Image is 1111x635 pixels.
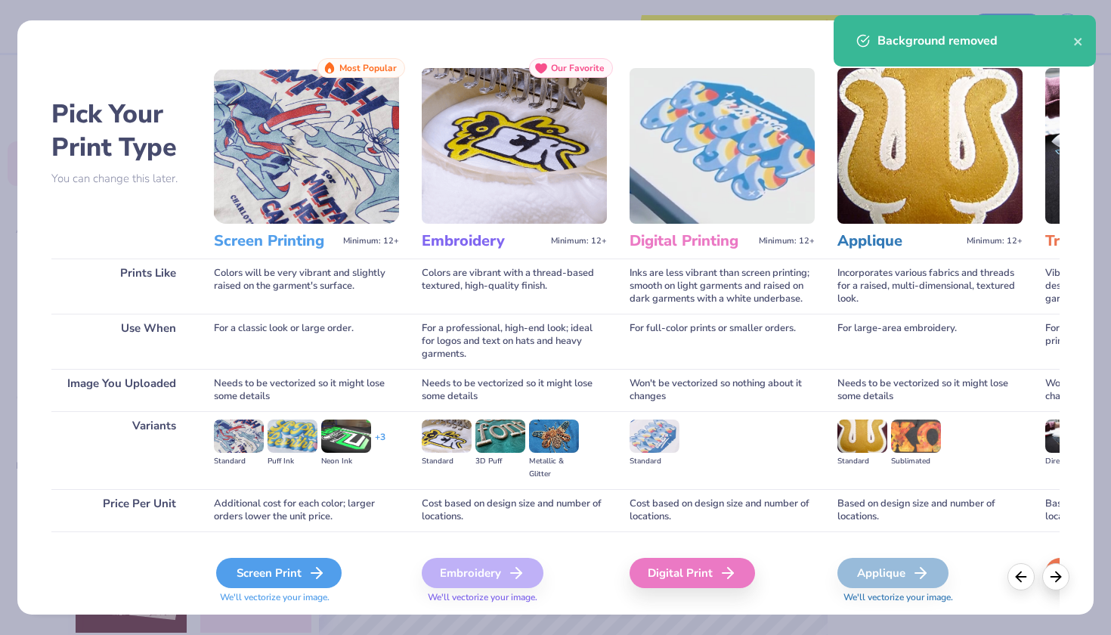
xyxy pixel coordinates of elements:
[837,420,887,453] img: Standard
[475,420,525,453] img: 3D Puff
[422,314,607,369] div: For a professional, high-end look; ideal for logos and text on hats and heavy garments.
[375,431,385,457] div: + 3
[422,68,607,224] img: Embroidery
[214,420,264,453] img: Standard
[321,455,371,468] div: Neon Ink
[268,455,317,468] div: Puff Ink
[630,489,815,531] div: Cost based on design size and number of locations.
[837,68,1023,224] img: Applique
[214,259,399,314] div: Colors will be very vibrant and slightly raised on the garment's surface.
[1073,32,1084,50] button: close
[630,259,815,314] div: Inks are less vibrant than screen printing; smooth on light garments and raised on dark garments ...
[1045,420,1095,453] img: Direct-to-film
[837,231,961,251] h3: Applique
[630,314,815,369] div: For full-color prints or smaller orders.
[214,369,399,411] div: Needs to be vectorized so it might lose some details
[343,236,399,246] span: Minimum: 12+
[51,98,191,164] h2: Pick Your Print Type
[422,420,472,453] img: Standard
[51,411,191,489] div: Variants
[422,455,472,468] div: Standard
[51,369,191,411] div: Image You Uploaded
[529,420,579,453] img: Metallic & Glitter
[268,420,317,453] img: Puff Ink
[630,231,753,251] h3: Digital Printing
[837,489,1023,531] div: Based on design size and number of locations.
[422,558,543,588] div: Embroidery
[551,63,605,73] span: Our Favorite
[630,420,679,453] img: Standard
[630,369,815,411] div: Won't be vectorized so nothing about it changes
[837,558,949,588] div: Applique
[422,369,607,411] div: Needs to be vectorized so it might lose some details
[214,231,337,251] h3: Screen Printing
[630,455,679,468] div: Standard
[837,314,1023,369] div: For large-area embroidery.
[891,420,941,453] img: Sublimated
[551,236,607,246] span: Minimum: 12+
[1045,455,1095,468] div: Direct-to-film
[837,591,1023,604] span: We'll vectorize your image.
[422,231,545,251] h3: Embroidery
[51,314,191,369] div: Use When
[214,68,399,224] img: Screen Printing
[422,489,607,531] div: Cost based on design size and number of locations.
[877,32,1073,50] div: Background removed
[967,236,1023,246] span: Minimum: 12+
[475,455,525,468] div: 3D Puff
[214,591,399,604] span: We'll vectorize your image.
[339,63,397,73] span: Most Popular
[891,455,941,468] div: Sublimated
[214,489,399,531] div: Additional cost for each color; larger orders lower the unit price.
[759,236,815,246] span: Minimum: 12+
[321,420,371,453] img: Neon Ink
[214,455,264,468] div: Standard
[529,455,579,481] div: Metallic & Glitter
[51,489,191,531] div: Price Per Unit
[630,68,815,224] img: Digital Printing
[51,172,191,185] p: You can change this later.
[216,558,342,588] div: Screen Print
[422,259,607,314] div: Colors are vibrant with a thread-based textured, high-quality finish.
[630,558,755,588] div: Digital Print
[837,259,1023,314] div: Incorporates various fabrics and threads for a raised, multi-dimensional, textured look.
[51,259,191,314] div: Prints Like
[422,591,607,604] span: We'll vectorize your image.
[837,455,887,468] div: Standard
[837,369,1023,411] div: Needs to be vectorized so it might lose some details
[214,314,399,369] div: For a classic look or large order.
